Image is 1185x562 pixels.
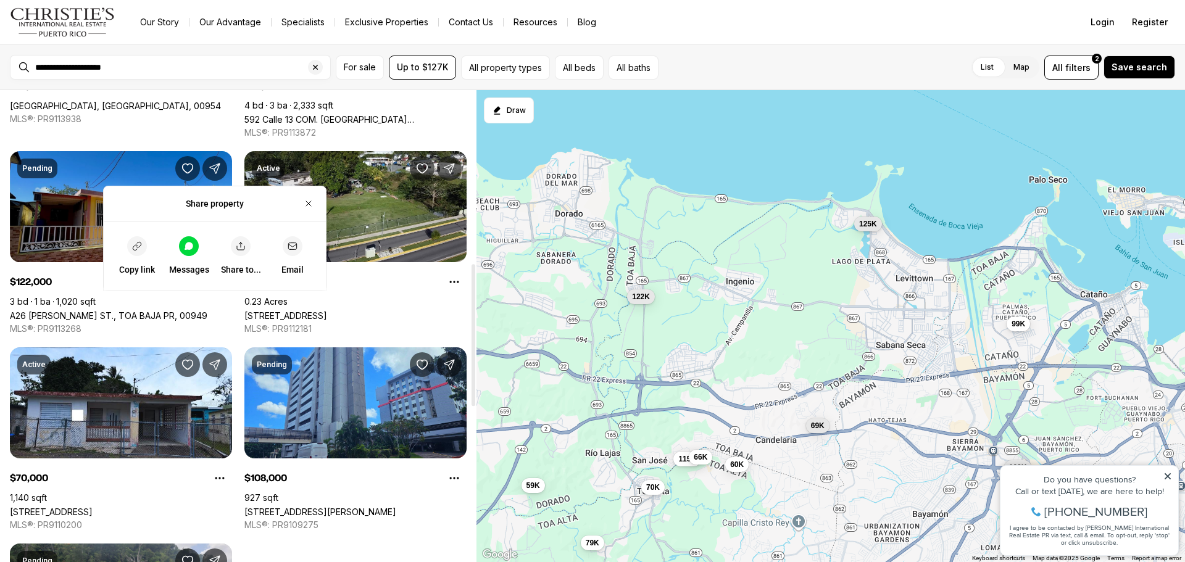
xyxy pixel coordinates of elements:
[51,58,154,70] span: [PHONE_NUMBER]
[13,28,178,36] div: Do you have questions?
[526,481,540,490] span: 59K
[586,538,599,548] span: 79K
[10,7,115,37] img: logo
[22,360,46,370] p: Active
[175,352,200,377] button: Save Property: 106 CALLE 2
[673,452,701,466] button: 115K
[10,310,207,321] a: A26 MANUEL A. PADILLA ST., TOA BAJA PR, 00949
[202,352,227,377] button: Share Property
[555,56,604,80] button: All beds
[281,263,304,276] p: Email
[504,14,567,31] a: Resources
[632,292,650,302] span: 122K
[22,163,52,173] p: Pending
[272,14,335,31] a: Specialists
[169,263,209,276] p: Messages
[1112,62,1167,72] span: Save search
[15,76,176,99] span: I agree to be contacted by [PERSON_NAME] International Real Estate PR via text, call & email. To ...
[641,480,665,495] button: 70K
[397,62,448,72] span: Up to $127K
[410,156,434,181] button: Save Property: Lot. 48 WOODBRIDGE PARK DEV.
[678,454,696,464] span: 115K
[1012,319,1025,329] span: 99K
[13,39,178,48] div: Call or text [DATE], we are here to help!
[119,263,155,276] p: Copy link
[581,535,604,550] button: 79K
[308,56,330,79] button: Clear search input
[215,229,267,283] button: Share to...
[202,156,227,181] button: Share Property
[111,229,163,283] button: Copy link
[163,229,215,283] a: Messages
[1052,61,1063,74] span: All
[806,418,829,433] button: 69K
[725,457,749,472] button: 60K
[1007,316,1030,331] button: 99K
[1125,10,1175,35] button: Register
[1095,54,1099,64] span: 2
[437,352,462,377] button: Share Property
[442,270,467,294] button: Property options
[1044,56,1099,80] button: Allfilters2
[1104,56,1175,79] button: Save search
[257,163,280,173] p: Active
[244,506,396,517] a: 57 SANTA CRUZ #1, BAYAMON PR, 00961
[609,56,659,80] button: All baths
[627,289,655,304] button: 122K
[344,62,376,72] span: For sale
[1091,17,1115,27] span: Login
[389,56,456,80] button: Up to $127K
[1083,10,1122,35] button: Login
[522,478,545,493] button: 59K
[257,360,287,370] p: Pending
[186,197,244,210] p: Share property
[130,14,189,31] a: Our Story
[207,466,232,490] button: Property options
[10,506,93,517] a: 106 CALLE 2, TOA ALTA PR, 00953
[461,56,550,80] button: All property types
[971,56,1004,78] label: List
[189,14,271,31] a: Our Advantage
[859,219,877,229] span: 125K
[221,263,261,276] p: Share to...
[335,14,438,31] a: Exclusive Properties
[694,452,707,462] span: 66K
[484,97,534,123] button: Start drawing
[442,466,467,490] button: Property options
[336,56,384,80] button: For sale
[175,156,200,181] button: Save Property: A26 MANUEL A. PADILLA ST.
[730,460,744,469] span: 60K
[267,229,318,283] button: Email
[244,114,467,125] a: 592 Calle 13 COM. SAN JOSE II, TOA BAJA PR, 00949
[646,482,660,492] span: 70K
[568,14,606,31] a: Blog
[1132,17,1168,27] span: Register
[1065,61,1091,74] span: filters
[244,310,327,321] a: Lot. 48 WOODBRIDGE PARK DEV., TOA ALTA PR, 00953
[854,217,882,231] button: 125K
[10,101,221,111] a: HACIENDA VISTA VERDE, TOA ALTA PR, 00954
[410,352,434,377] button: Save Property: 57 SANTA CRUZ #1
[811,421,825,431] span: 69K
[1004,56,1039,78] label: Map
[689,450,712,465] button: 66K
[439,14,503,31] button: Contact Us
[437,156,462,181] button: Share Property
